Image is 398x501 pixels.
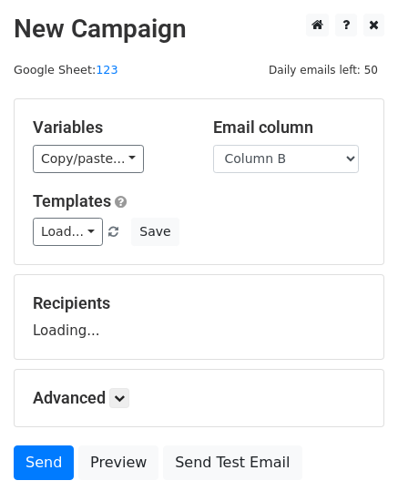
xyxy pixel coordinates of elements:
[131,218,179,246] button: Save
[33,388,365,408] h5: Advanced
[33,293,365,313] h5: Recipients
[33,118,186,138] h5: Variables
[213,118,366,138] h5: Email column
[14,63,118,77] small: Google Sheet:
[14,445,74,480] a: Send
[78,445,158,480] a: Preview
[96,63,117,77] a: 123
[14,14,384,45] h2: New Campaign
[33,218,103,246] a: Load...
[33,145,144,173] a: Copy/paste...
[262,63,384,77] a: Daily emails left: 50
[33,293,365,341] div: Loading...
[33,191,111,210] a: Templates
[262,60,384,80] span: Daily emails left: 50
[163,445,301,480] a: Send Test Email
